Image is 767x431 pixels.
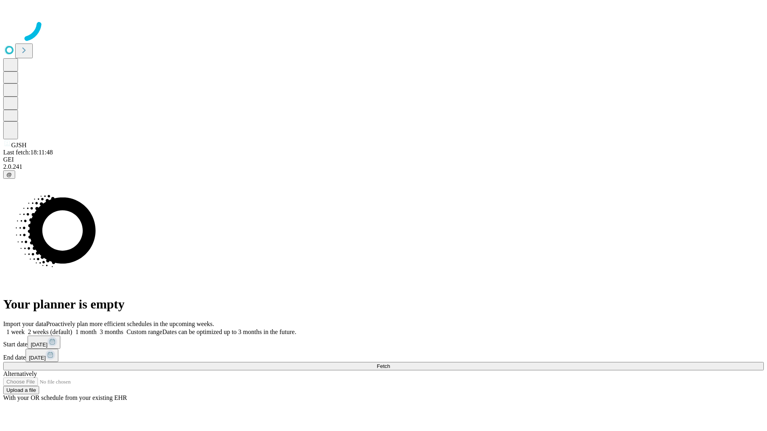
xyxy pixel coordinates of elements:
[3,394,127,401] span: With your OR schedule from your existing EHR
[3,320,46,327] span: Import your data
[76,328,97,335] span: 1 month
[3,297,764,312] h1: Your planner is empty
[3,370,37,377] span: Alternatively
[377,363,390,369] span: Fetch
[3,349,764,362] div: End date
[6,328,25,335] span: 1 week
[3,149,53,156] span: Last fetch: 18:11:48
[3,163,764,170] div: 2.0.241
[6,172,12,178] span: @
[29,355,46,361] span: [DATE]
[46,320,214,327] span: Proactively plan more efficient schedules in the upcoming weeks.
[31,342,48,348] span: [DATE]
[3,170,15,179] button: @
[28,336,60,349] button: [DATE]
[100,328,123,335] span: 3 months
[3,386,39,394] button: Upload a file
[26,349,58,362] button: [DATE]
[3,156,764,163] div: GEI
[28,328,72,335] span: 2 weeks (default)
[3,336,764,349] div: Start date
[11,142,26,148] span: GJSH
[127,328,162,335] span: Custom range
[3,362,764,370] button: Fetch
[162,328,296,335] span: Dates can be optimized up to 3 months in the future.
